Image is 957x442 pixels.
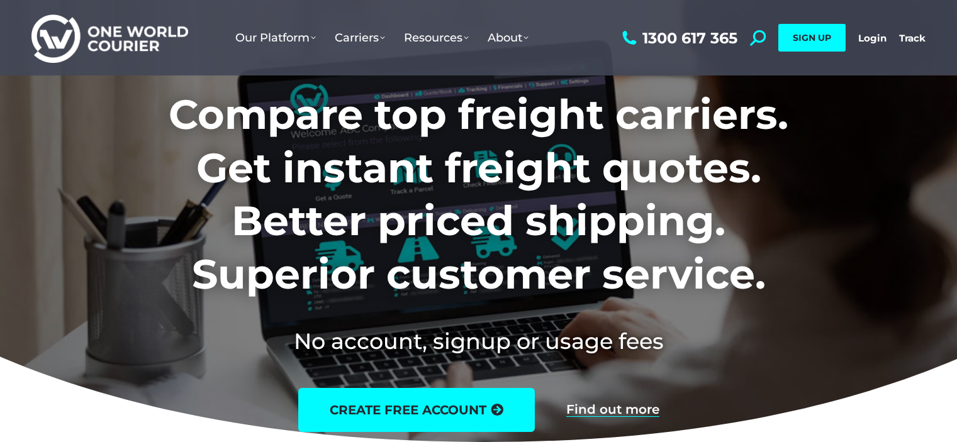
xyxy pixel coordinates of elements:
[899,32,926,44] a: Track
[793,32,831,43] span: SIGN UP
[478,18,538,57] a: About
[566,403,659,417] a: Find out more
[31,13,188,64] img: One World Courier
[86,88,871,301] h1: Compare top freight carriers. Get instant freight quotes. Better priced shipping. Superior custom...
[226,18,325,57] a: Our Platform
[778,24,846,52] a: SIGN UP
[395,18,478,57] a: Resources
[488,31,529,45] span: About
[298,388,535,432] a: create free account
[235,31,316,45] span: Our Platform
[619,30,737,46] a: 1300 617 365
[858,32,887,44] a: Login
[325,18,395,57] a: Carriers
[86,326,871,356] h2: No account, signup or usage fees
[404,31,469,45] span: Resources
[335,31,385,45] span: Carriers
